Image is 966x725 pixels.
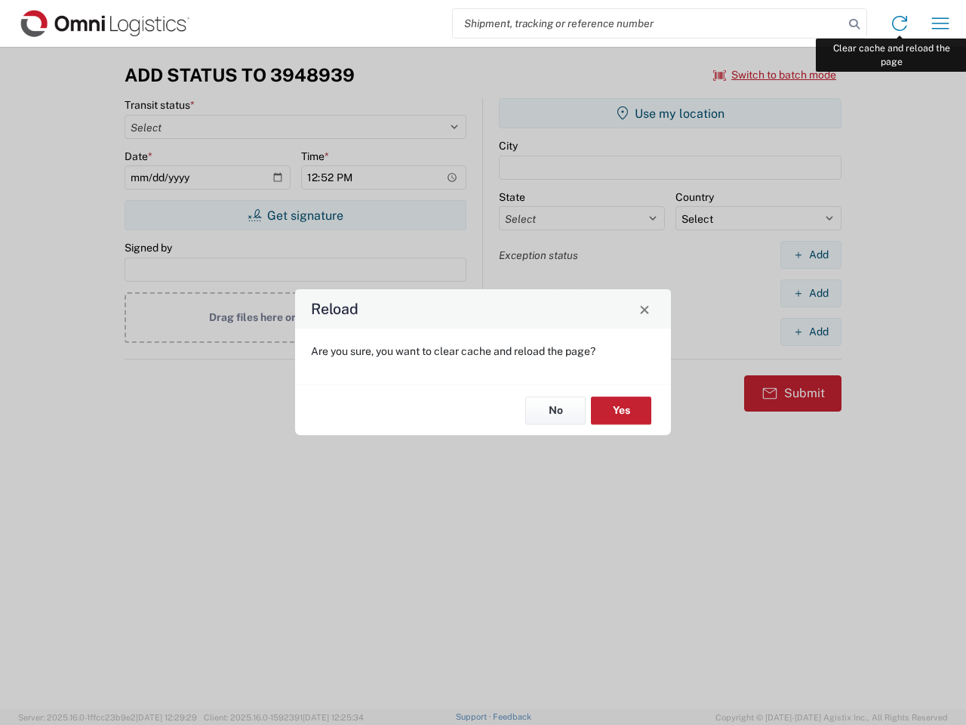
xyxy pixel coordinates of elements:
button: Close [634,298,655,319]
button: Yes [591,396,651,424]
h4: Reload [311,298,358,320]
input: Shipment, tracking or reference number [453,9,844,38]
button: No [525,396,586,424]
p: Are you sure, you want to clear cache and reload the page? [311,344,655,358]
